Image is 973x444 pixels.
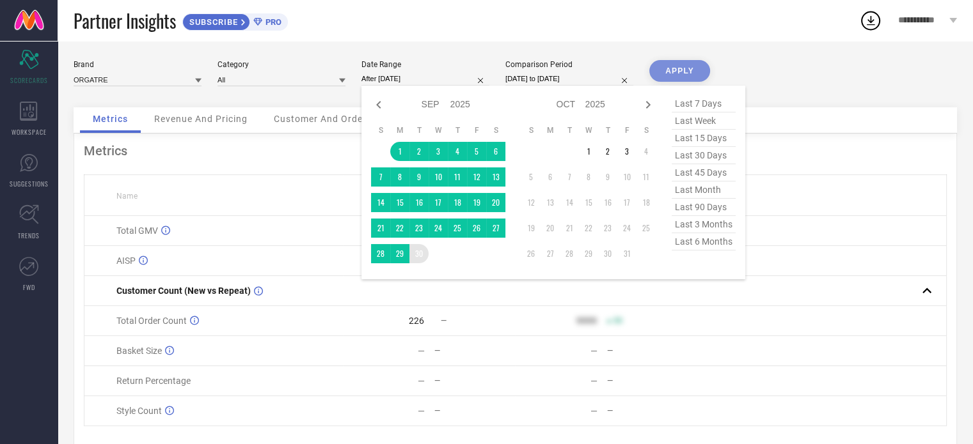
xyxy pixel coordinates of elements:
[371,125,390,135] th: Sunday
[390,218,409,238] td: Mon Sep 22 2025
[429,218,448,238] td: Wed Sep 24 2025
[10,179,49,188] span: SUGGESTIONS
[371,193,390,212] td: Sun Sep 14 2025
[598,193,617,212] td: Thu Oct 16 2025
[672,147,736,164] span: last 30 days
[10,75,48,85] span: SCORECARDS
[579,142,598,161] td: Wed Oct 01 2025
[672,95,736,112] span: last 7 days
[418,406,425,416] div: —
[521,218,541,238] td: Sun Oct 19 2025
[560,218,579,238] td: Tue Oct 21 2025
[116,256,136,266] span: AISP
[262,17,281,27] span: PRO
[672,199,736,216] span: last 90 days
[429,125,448,135] th: Wednesday
[33,33,141,43] div: Domain: [DOMAIN_NAME]
[361,60,489,69] div: Date Range
[429,142,448,161] td: Wed Sep 03 2025
[371,97,386,112] div: Previous month
[579,167,598,187] td: Wed Oct 08 2025
[141,75,216,84] div: Keywords by Traffic
[607,406,687,415] div: —
[371,244,390,263] td: Sun Sep 28 2025
[154,114,248,124] span: Revenue And Pricing
[521,244,541,263] td: Sun Oct 26 2025
[598,142,617,161] td: Thu Oct 02 2025
[418,376,425,386] div: —
[116,192,138,201] span: Name
[390,244,409,263] td: Mon Sep 29 2025
[434,406,514,415] div: —
[637,125,656,135] th: Saturday
[579,218,598,238] td: Wed Oct 22 2025
[12,127,47,137] span: WORKSPACE
[541,125,560,135] th: Monday
[93,114,128,124] span: Metrics
[859,9,882,32] div: Open download list
[467,142,486,161] td: Fri Sep 05 2025
[505,72,633,86] input: Select comparison period
[116,346,162,356] span: Basket Size
[182,10,288,31] a: SUBSCRIBEPRO
[541,244,560,263] td: Mon Oct 27 2025
[637,167,656,187] td: Sat Oct 11 2025
[74,60,202,69] div: Brand
[409,218,429,238] td: Tue Sep 23 2025
[672,233,736,250] span: last 6 months
[672,164,736,181] span: last 45 days
[116,406,162,416] span: Style Count
[579,193,598,212] td: Wed Oct 15 2025
[560,167,579,187] td: Tue Oct 07 2025
[467,125,486,135] th: Friday
[617,218,637,238] td: Fri Oct 24 2025
[448,218,467,238] td: Thu Sep 25 2025
[541,218,560,238] td: Mon Oct 20 2025
[637,218,656,238] td: Sat Oct 25 2025
[116,286,251,296] span: Customer Count (New vs Repeat)
[434,346,514,355] div: —
[521,125,541,135] th: Sunday
[486,125,505,135] th: Saturday
[441,316,447,325] span: —
[521,167,541,187] td: Sun Oct 05 2025
[18,231,40,240] span: TRENDS
[607,346,687,355] div: —
[448,193,467,212] td: Thu Sep 18 2025
[560,193,579,212] td: Tue Oct 14 2025
[467,167,486,187] td: Fri Sep 12 2025
[390,167,409,187] td: Mon Sep 08 2025
[637,142,656,161] td: Sat Oct 04 2025
[579,244,598,263] td: Wed Oct 29 2025
[409,193,429,212] td: Tue Sep 16 2025
[672,130,736,147] span: last 15 days
[390,193,409,212] td: Mon Sep 15 2025
[409,167,429,187] td: Tue Sep 09 2025
[49,75,115,84] div: Domain Overview
[590,346,597,356] div: —
[505,60,633,69] div: Comparison Period
[218,60,345,69] div: Category
[576,316,597,326] div: 9999
[560,125,579,135] th: Tuesday
[598,244,617,263] td: Thu Oct 30 2025
[116,376,191,386] span: Return Percentage
[371,167,390,187] td: Sun Sep 07 2025
[274,114,372,124] span: Customer And Orders
[617,167,637,187] td: Fri Oct 10 2025
[617,244,637,263] td: Fri Oct 31 2025
[84,143,947,158] div: Metrics
[35,74,45,84] img: tab_domain_overview_orange.svg
[409,142,429,161] td: Tue Sep 02 2025
[617,142,637,161] td: Fri Oct 03 2025
[127,74,138,84] img: tab_keywords_by_traffic_grey.svg
[672,112,736,130] span: last week
[637,193,656,212] td: Sat Oct 18 2025
[418,346,425,356] div: —
[486,142,505,161] td: Sat Sep 06 2025
[590,376,597,386] div: —
[486,167,505,187] td: Sat Sep 13 2025
[617,193,637,212] td: Fri Oct 17 2025
[467,218,486,238] td: Fri Sep 26 2025
[486,193,505,212] td: Sat Sep 20 2025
